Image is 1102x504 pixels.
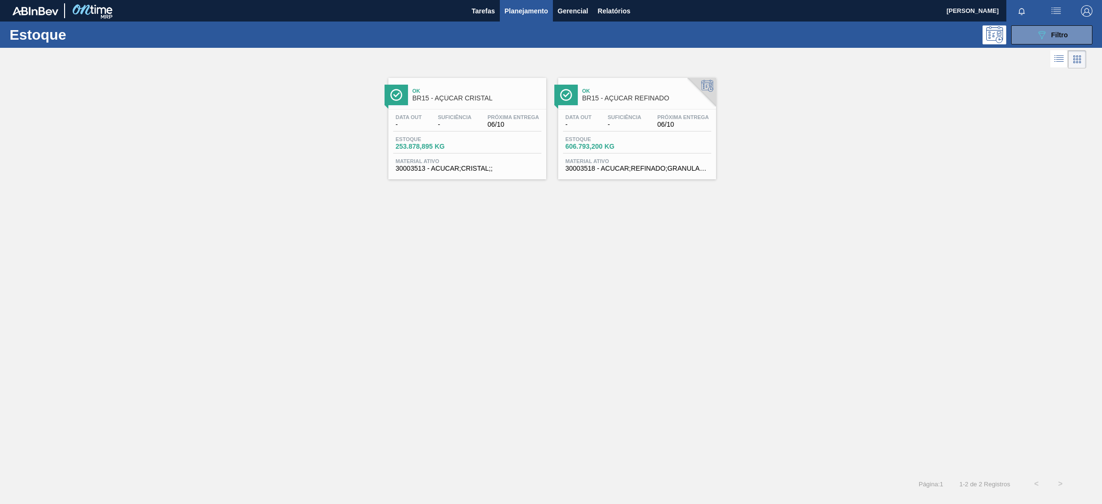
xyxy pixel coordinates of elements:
[657,114,709,120] span: Próxima Entrega
[582,95,711,102] span: BR15 - AÇÚCAR REFINADO
[607,114,641,120] span: Suficiência
[396,136,463,142] span: Estoque
[565,136,632,142] span: Estoque
[412,88,541,94] span: Ok
[1050,50,1068,68] div: Visão em Lista
[565,121,592,128] span: -
[607,121,641,128] span: -
[10,29,156,40] h1: Estoque
[919,481,943,488] span: Página : 1
[390,89,402,101] img: Ícone
[551,71,721,179] a: ÍconeOkBR15 - AÇÚCAR REFINADOData out-Suficiência-Próxima Entrega06/10Estoque606.793,200 KGMateri...
[505,5,548,17] span: Planejamento
[565,158,709,164] span: Material ativo
[12,7,58,15] img: TNhmsLtSVTkK8tSr43FrP2fwEKptu5GPRR3wAAAABJRU5ErkJggg==
[565,114,592,120] span: Data out
[1051,31,1068,39] span: Filtro
[565,165,709,172] span: 30003518 - ACUCAR;REFINADO;GRANULADO;;
[558,5,588,17] span: Gerencial
[396,143,463,150] span: 253.878,895 KG
[1050,5,1062,17] img: userActions
[487,121,539,128] span: 06/10
[472,5,495,17] span: Tarefas
[396,165,539,172] span: 30003513 - ACUCAR;CRISTAL;;
[412,95,541,102] span: BR15 - AÇÚCAR CRISTAL
[565,143,632,150] span: 606.793,200 KG
[982,25,1006,44] div: Pogramando: nenhum usuário selecionado
[560,89,572,101] img: Ícone
[598,5,630,17] span: Relatórios
[487,114,539,120] span: Próxima Entrega
[958,481,1010,488] span: 1 - 2 de 2 Registros
[396,114,422,120] span: Data out
[438,114,471,120] span: Suficiência
[1048,472,1072,496] button: >
[438,121,471,128] span: -
[396,158,539,164] span: Material ativo
[1068,50,1086,68] div: Visão em Cards
[1081,5,1092,17] img: Logout
[657,121,709,128] span: 06/10
[1011,25,1092,44] button: Filtro
[1006,4,1037,18] button: Notificações
[396,121,422,128] span: -
[381,71,551,179] a: ÍconeOkBR15 - AÇÚCAR CRISTALData out-Suficiência-Próxima Entrega06/10Estoque253.878,895 KGMateria...
[1025,472,1048,496] button: <
[582,88,711,94] span: Ok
